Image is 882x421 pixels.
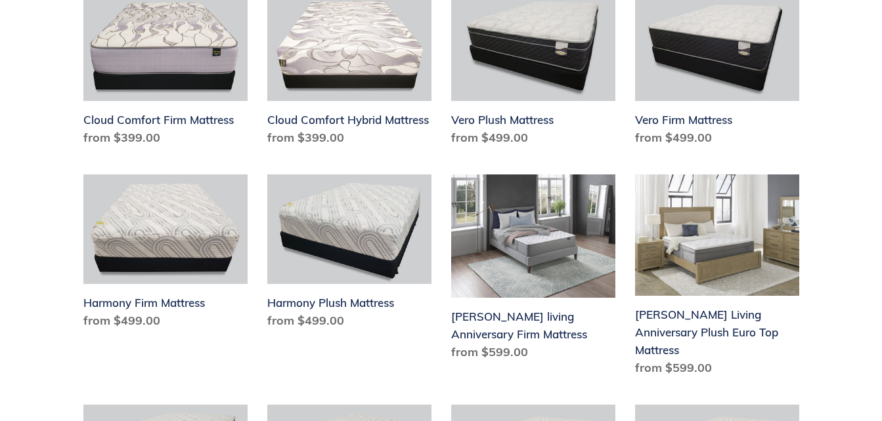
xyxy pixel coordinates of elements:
a: Scott Living Anniversary Plush Euro Top Mattress [635,174,799,382]
a: Scott living Anniversary Firm Mattress [451,174,615,366]
a: Harmony Plush Mattress [267,174,431,334]
a: Harmony Firm Mattress [83,174,248,334]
